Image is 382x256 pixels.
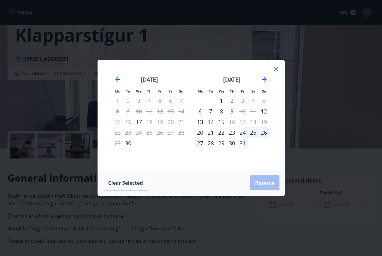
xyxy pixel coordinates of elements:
[205,106,216,117] div: 7
[216,95,227,106] div: 1
[205,117,216,127] td: Choose Tuesday, October 14, 2025 as your check-in date. It’s available.
[144,117,155,127] div: Only check out available
[227,138,237,148] td: Choose Thursday, October 30, 2025 as your check-in date. It’s available.
[205,127,216,138] div: 21
[237,138,248,148] div: 31
[115,89,120,93] small: Mo
[123,106,133,117] td: Not available. Tuesday, September 9, 2025
[155,106,165,117] td: Not available. Friday, September 12, 2025
[141,76,158,83] strong: [DATE]
[216,106,227,117] td: Choose Wednesday, October 8, 2025 as your check-in date. It’s available.
[155,95,165,106] td: Not available. Friday, September 5, 2025
[223,76,240,83] strong: [DATE]
[133,117,144,127] div: Only check in available
[136,89,142,93] small: We
[112,117,123,127] td: Not available. Monday, September 15, 2025
[198,89,203,93] small: Mo
[259,106,269,117] td: Choose Sunday, October 12, 2025 as your check-in date. It’s available.
[216,106,227,117] div: 8
[105,68,277,162] div: Calendar
[251,89,255,93] small: Sa
[205,127,216,138] td: Choose Tuesday, October 21, 2025 as your check-in date. It’s available.
[176,106,187,117] td: Not available. Sunday, September 14, 2025
[237,138,248,148] td: Choose Friday, October 31, 2025 as your check-in date. It’s available.
[219,89,224,93] small: We
[133,95,144,106] td: Not available. Wednesday, September 3, 2025
[248,95,259,106] td: Not available. Saturday, October 4, 2025
[195,127,205,138] td: Choose Monday, October 20, 2025 as your check-in date. It’s available.
[205,138,216,148] div: 28
[155,127,165,138] td: Not available. Friday, September 26, 2025
[227,127,237,138] div: 23
[230,89,234,93] small: Th
[179,89,183,93] small: Su
[168,89,173,93] small: Sa
[216,95,227,106] td: Choose Wednesday, October 1, 2025 as your check-in date. It’s available.
[205,117,216,127] div: 14
[158,89,162,93] small: Fr
[262,89,266,93] small: Su
[195,106,205,117] div: Only check in available
[195,117,205,127] td: Choose Monday, October 13, 2025 as your check-in date. It’s available.
[237,127,248,138] td: Choose Friday, October 24, 2025 as your check-in date. It’s available.
[216,127,227,138] div: 22
[103,175,148,191] button: Clear selected
[112,106,123,117] td: Not available. Monday, September 8, 2025
[237,106,248,117] td: Not available. Friday, October 10, 2025
[195,138,205,148] div: 27
[123,138,133,148] td: Choose Tuesday, September 30, 2025 as your check-in date. It’s available.
[176,117,187,127] td: Not available. Sunday, September 21, 2025
[144,106,155,117] td: Not available. Thursday, September 11, 2025
[165,95,176,106] td: Not available. Saturday, September 6, 2025
[133,127,144,138] td: Not available. Wednesday, September 24, 2025
[144,117,155,127] td: Not available. Thursday, September 18, 2025
[216,117,227,127] td: Choose Wednesday, October 15, 2025 as your check-in date. It’s available.
[144,127,155,138] td: Not available. Thursday, September 25, 2025
[216,117,227,127] div: 15
[259,117,269,127] td: Not available. Sunday, October 19, 2025
[114,76,122,83] div: Move backward to switch to the previous month.
[259,106,269,117] div: Only check in available
[195,127,205,138] div: Only check in available
[227,106,237,117] td: Choose Thursday, October 9, 2025 as your check-in date. It’s available.
[237,95,248,106] div: Only check out available
[126,89,130,93] small: Tu
[165,117,176,127] td: Not available. Saturday, September 20, 2025
[227,127,237,138] td: Choose Thursday, October 23, 2025 as your check-in date. It’s available.
[176,95,187,106] td: Not available. Sunday, September 7, 2025
[216,127,227,138] td: Choose Wednesday, October 22, 2025 as your check-in date. It’s available.
[237,95,248,106] td: Not available. Friday, October 3, 2025
[176,127,187,138] td: Not available. Sunday, September 28, 2025
[259,127,269,138] div: 26
[155,117,165,127] td: Not available. Friday, September 19, 2025
[205,138,216,148] td: Choose Tuesday, October 28, 2025 as your check-in date. It’s available.
[227,106,237,117] div: 9
[123,127,133,138] td: Not available. Tuesday, September 23, 2025
[209,89,213,93] small: Tu
[144,95,155,106] td: Not available. Thursday, September 4, 2025
[248,117,259,127] td: Not available. Saturday, October 18, 2025
[165,127,176,138] td: Not available. Saturday, September 27, 2025
[259,95,269,106] td: Not available. Sunday, October 5, 2025
[241,89,244,93] small: Fr
[260,76,268,83] div: Move forward to switch to the next month.
[123,117,133,127] td: Not available. Tuesday, September 16, 2025
[227,138,237,148] div: 30
[227,117,237,127] td: Not available. Thursday, October 16, 2025
[227,95,237,106] td: Choose Thursday, October 2, 2025 as your check-in date. It’s available.
[123,95,133,106] td: Not available. Tuesday, September 2, 2025
[205,106,216,117] td: Choose Tuesday, October 7, 2025 as your check-in date. It’s available.
[216,138,227,148] div: 29
[248,106,259,117] td: Not available. Saturday, October 11, 2025
[237,127,248,138] div: 24
[165,106,176,117] td: Not available. Saturday, September 13, 2025
[147,89,152,93] small: Th
[248,127,259,138] div: 25
[123,138,133,148] div: Only check in available
[216,138,227,148] td: Choose Wednesday, October 29, 2025 as your check-in date. It’s available.
[195,117,205,127] div: 13
[133,117,144,127] td: Choose Wednesday, September 17, 2025 as your check-in date. It’s available.
[227,117,237,127] div: Only check out available
[227,95,237,106] div: 2
[112,138,123,148] td: Not available. Monday, September 29, 2025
